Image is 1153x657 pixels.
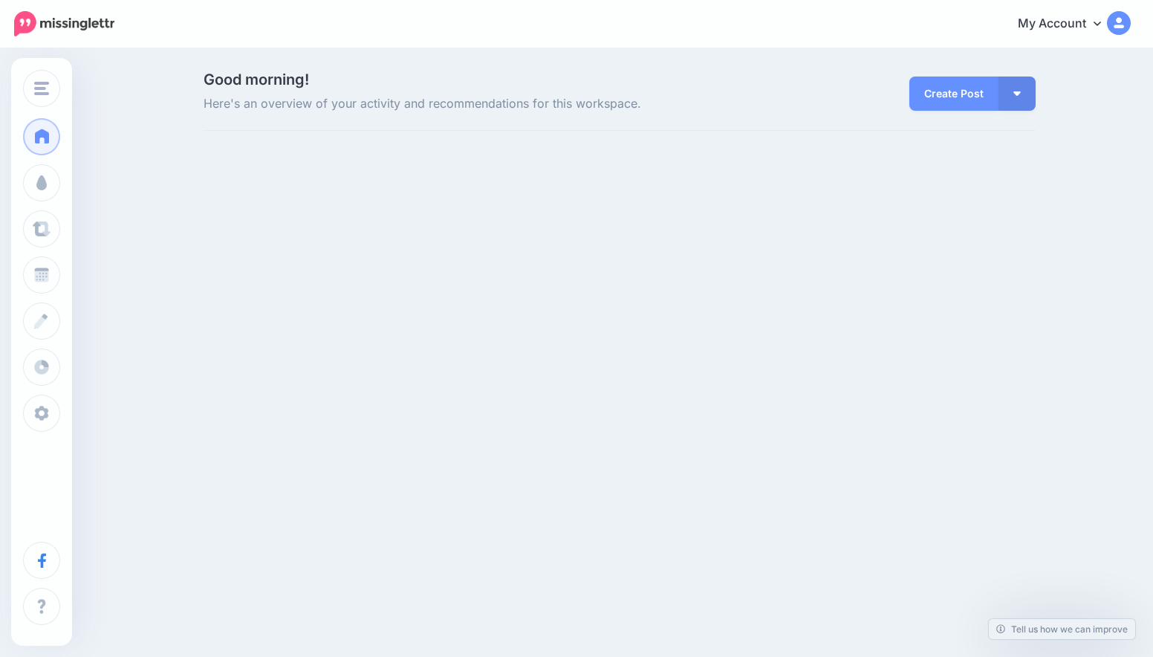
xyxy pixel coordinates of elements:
[34,82,49,95] img: menu.png
[989,619,1135,639] a: Tell us how we can improve
[1013,91,1021,96] img: arrow-down-white.png
[1003,6,1131,42] a: My Account
[204,94,751,114] span: Here's an overview of your activity and recommendations for this workspace.
[204,71,309,88] span: Good morning!
[909,77,998,111] a: Create Post
[14,11,114,36] img: Missinglettr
